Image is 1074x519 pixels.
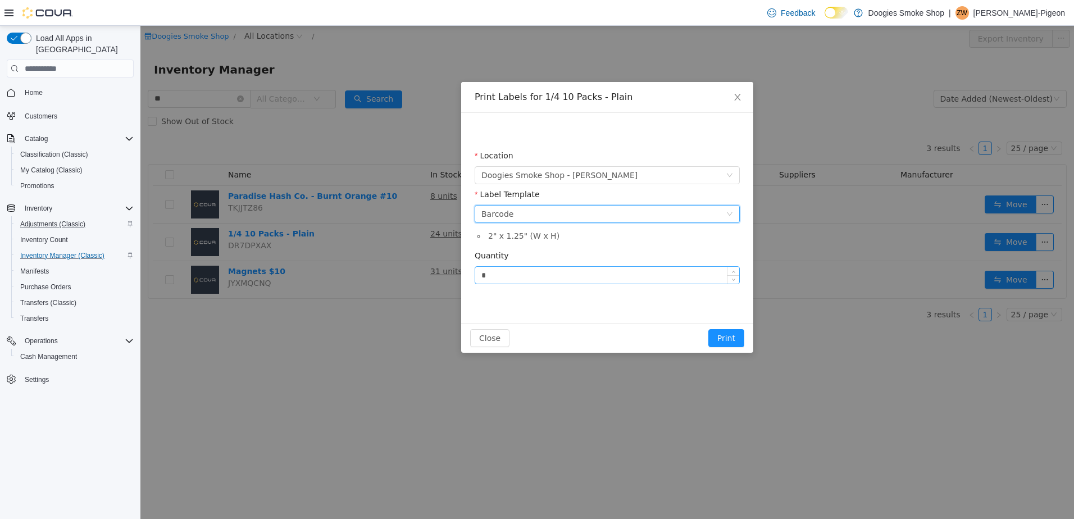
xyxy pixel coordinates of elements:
a: Settings [20,373,53,386]
a: Feedback [763,2,820,24]
span: Catalog [25,134,48,143]
i: icon: close [593,67,602,76]
span: Inventory [20,202,134,215]
div: Barcode [341,180,373,197]
span: Settings [25,375,49,384]
button: Operations [2,333,138,349]
span: Customers [25,112,57,121]
span: Inventory Manager (Classic) [20,251,104,260]
span: Operations [25,336,58,345]
p: | [949,6,951,20]
button: Close [330,303,369,321]
button: Transfers (Classic) [11,295,138,311]
button: Inventory [20,202,57,215]
span: Settings [20,372,134,386]
button: Cash Management [11,349,138,365]
button: Classification (Classic) [11,147,138,162]
button: Transfers [11,311,138,326]
span: Inventory Count [16,233,134,247]
span: Adjustments (Classic) [16,217,134,231]
i: icon: down [591,252,595,256]
button: Close [581,56,613,88]
a: Transfers [16,312,53,325]
button: Inventory Count [11,232,138,248]
a: Cash Management [16,350,81,363]
a: Promotions [16,179,59,193]
p: Doogies Smoke Shop [868,6,944,20]
input: Dark Mode [825,7,848,19]
div: Print Labels for 1/4 10 Packs - Plain [334,65,599,78]
span: Purchase Orders [20,283,71,292]
button: Customers [2,107,138,124]
p: [PERSON_NAME]-Pigeon [973,6,1065,20]
button: Promotions [11,178,138,194]
input: Quantity [335,241,599,258]
button: Inventory [2,201,138,216]
nav: Complex example [7,80,134,417]
a: Customers [20,110,62,123]
button: Print [568,303,604,321]
label: Quantity [334,225,368,234]
img: Cova [22,7,73,19]
span: Purchase Orders [16,280,134,294]
span: Home [25,88,43,97]
button: Catalog [2,131,138,147]
span: Load All Apps in [GEOGRAPHIC_DATA] [31,33,134,55]
a: Classification (Classic) [16,148,93,161]
label: Location [334,125,373,134]
i: icon: down [586,185,593,193]
span: Increase Value [587,241,599,249]
span: My Catalog (Classic) [16,163,134,177]
button: Manifests [11,263,138,279]
span: Manifests [20,267,49,276]
span: Transfers (Classic) [20,298,76,307]
span: Transfers (Classic) [16,296,134,309]
i: icon: up [591,244,595,248]
span: Adjustments (Classic) [20,220,85,229]
span: Cash Management [20,352,77,361]
span: Operations [20,334,134,348]
span: Classification (Classic) [16,148,134,161]
span: Feedback [781,7,815,19]
button: Adjustments (Classic) [11,216,138,232]
button: Operations [20,334,62,348]
a: Home [20,86,47,99]
span: Cash Management [16,350,134,363]
span: Transfers [16,312,134,325]
div: Zoe White-Pigeon [955,6,969,20]
li: 2 " x 1.25 " (W x H) [345,204,599,216]
span: Catalog [20,132,134,145]
i: icon: down [586,146,593,154]
span: Promotions [16,179,134,193]
span: Promotions [20,181,54,190]
span: Decrease Value [587,249,599,258]
span: Customers [20,108,134,122]
span: Transfers [20,314,48,323]
span: Home [20,85,134,99]
a: Inventory Count [16,233,72,247]
button: Inventory Manager (Classic) [11,248,138,263]
span: My Catalog (Classic) [20,166,83,175]
button: Catalog [20,132,52,145]
a: Purchase Orders [16,280,76,294]
button: Settings [2,371,138,388]
button: Purchase Orders [11,279,138,295]
span: Manifests [16,265,134,278]
button: Home [2,84,138,101]
a: Transfers (Classic) [16,296,81,309]
span: Doogies Smoke Shop - Irving [341,141,497,158]
label: Label Template [334,164,399,173]
span: ZW [957,6,967,20]
span: Inventory Manager (Classic) [16,249,134,262]
span: Classification (Classic) [20,150,88,159]
button: My Catalog (Classic) [11,162,138,178]
span: Inventory [25,204,52,213]
a: My Catalog (Classic) [16,163,87,177]
a: Adjustments (Classic) [16,217,90,231]
span: Inventory Count [20,235,68,244]
a: Manifests [16,265,53,278]
a: Inventory Manager (Classic) [16,249,109,262]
